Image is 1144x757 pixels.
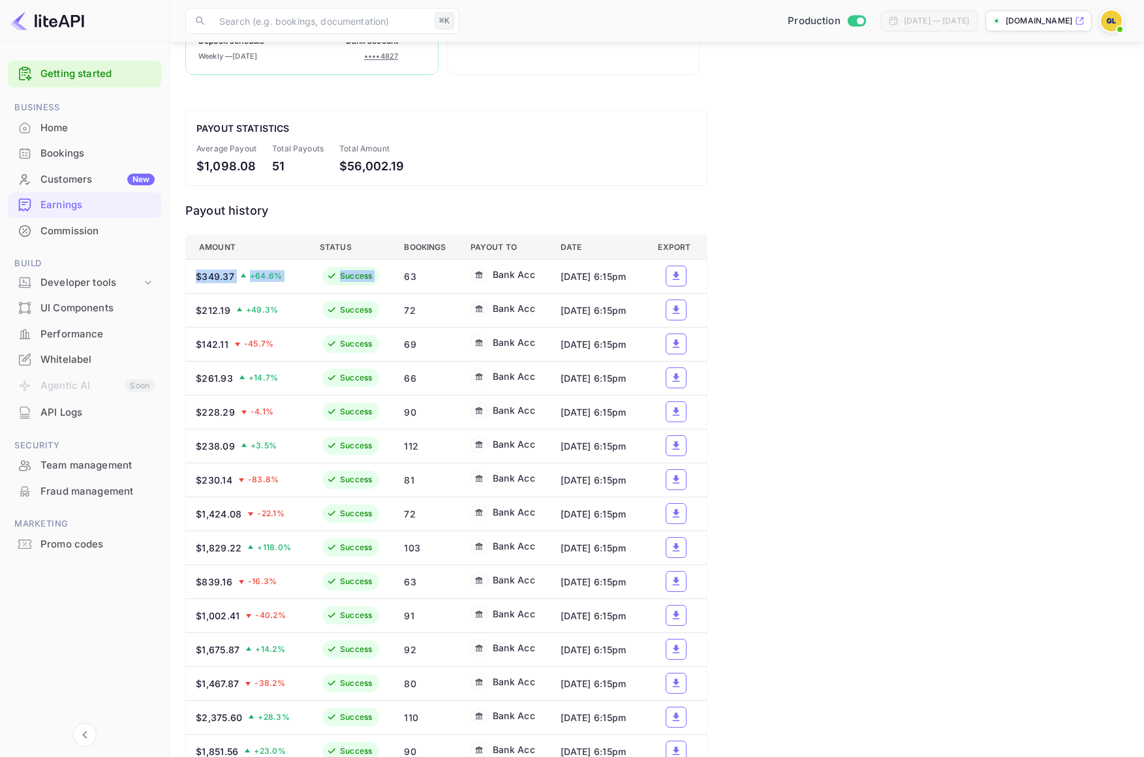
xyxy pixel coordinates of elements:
span: Business [8,100,161,115]
a: Bookings [8,141,161,165]
div: [DATE] 6:15pm [561,677,637,690]
div: 72 [404,303,449,317]
div: [DATE] 6:15pm [561,270,637,283]
div: Success [340,610,373,621]
div: Success [340,508,373,519]
div: 112 [404,439,449,453]
button: Collapse navigation [73,723,97,747]
th: Bookings [394,235,459,259]
div: [DATE] 6:15pm [561,371,637,385]
div: [DATE] — [DATE] [904,15,969,27]
div: 81 [404,473,449,487]
div: 92 [404,643,449,657]
div: Promo codes [40,537,155,552]
a: Team management [8,453,161,477]
span: -22.1 % [257,508,285,519]
a: Fraud management [8,479,161,503]
span: -16.3 % [248,576,277,587]
div: Whitelabel [8,347,161,373]
div: API Logs [40,405,155,420]
th: Status [309,235,394,259]
div: Bank Acc [493,369,535,383]
a: Getting started [40,67,155,82]
div: $261.93 [196,371,233,385]
div: Total Amount [339,143,405,155]
div: Success [340,440,373,452]
div: Bank Acc [493,709,535,722]
span: Security [8,439,161,453]
span: -83.8 % [248,474,279,486]
div: $212.19 [196,303,230,317]
div: $1,467.87 [196,677,239,690]
div: ⌘K [435,12,454,29]
div: Promo codes [8,532,161,557]
div: $228.29 [196,405,235,419]
div: Success [340,745,373,757]
div: $839.16 [196,575,232,589]
div: •••• 4827 [364,51,398,62]
span: -45.7 % [244,338,274,350]
div: 103 [404,541,449,555]
span: + 14.7 % [249,372,279,384]
div: Commission [8,219,161,244]
a: Commission [8,219,161,243]
div: [DATE] 6:15pm [561,337,637,351]
div: Bank Acc [493,403,535,417]
div: $230.14 [196,473,232,487]
div: Getting started [8,61,161,87]
div: Whitelabel [40,352,155,367]
div: Team management [8,453,161,478]
div: 91 [404,609,449,623]
div: Success [340,270,373,282]
span: -40.2 % [255,610,286,621]
div: [DATE] 6:15pm [561,575,637,589]
div: 63 [404,270,449,283]
div: Earnings [40,198,155,213]
div: Bank Acc [493,268,535,281]
div: CustomersNew [8,167,161,193]
div: [DATE] 6:15pm [561,609,637,623]
div: 63 [404,575,449,589]
div: Success [340,406,373,418]
div: Total Payouts [272,143,324,155]
div: $349.37 [196,270,234,283]
div: Developer tools [8,271,161,294]
span: Production [788,14,841,29]
div: Bank Acc [493,607,535,621]
div: $1,098.08 [196,157,256,175]
input: Search (e.g. bookings, documentation) [211,8,429,34]
div: Fraud management [40,484,155,499]
span: + 3.5 % [251,440,277,452]
div: Average Payout [196,143,256,155]
div: Performance [8,322,161,347]
div: Performance [40,327,155,342]
div: Developer tools [40,275,142,290]
div: API Logs [8,400,161,425]
div: Success [340,474,373,486]
div: Success [340,542,373,553]
div: Commission [40,224,155,239]
div: Bookings [8,141,161,166]
div: Weekly — [DATE] [198,51,257,62]
div: [DATE] 6:15pm [561,439,637,453]
div: Payout history [185,202,707,219]
div: $142.11 [196,337,228,351]
span: + 49.3 % [246,304,279,316]
div: Earnings [8,193,161,218]
div: $1,675.87 [196,643,240,657]
th: Amount [186,235,309,259]
span: Build [8,256,161,271]
div: [DATE] 6:15pm [561,541,637,555]
span: Marketing [8,517,161,531]
div: Success [340,711,373,723]
div: $1,424.08 [196,507,241,521]
a: API Logs [8,400,161,424]
span: + 64.6 % [250,270,283,282]
div: 66 [404,371,449,385]
a: CustomersNew [8,167,161,191]
span: -4.1 % [251,406,273,418]
div: Bank Acc [493,573,535,587]
a: UI Components [8,296,161,320]
div: Bank Acc [493,675,535,688]
div: Bank Acc [493,437,535,451]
